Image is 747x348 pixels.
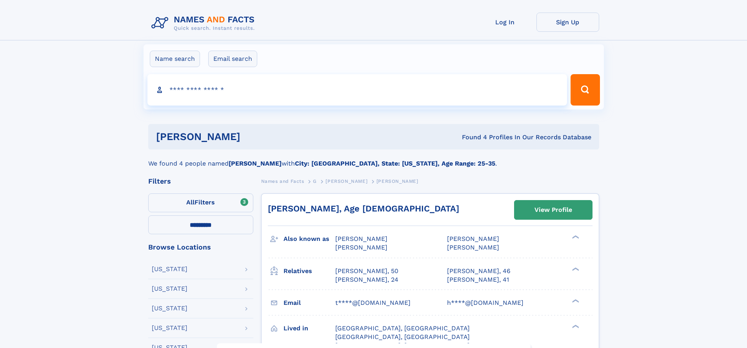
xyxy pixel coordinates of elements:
[447,275,509,284] a: [PERSON_NAME], 41
[148,178,253,185] div: Filters
[474,13,536,32] a: Log In
[284,264,335,278] h3: Relatives
[447,267,511,275] a: [PERSON_NAME], 46
[156,132,351,142] h1: [PERSON_NAME]
[147,74,567,106] input: search input
[313,179,317,184] span: G
[376,179,418,184] span: [PERSON_NAME]
[335,275,398,284] a: [PERSON_NAME], 24
[295,160,495,167] b: City: [GEOGRAPHIC_DATA], State: [US_STATE], Age Range: 25-35
[152,305,187,312] div: [US_STATE]
[268,204,459,213] a: [PERSON_NAME], Age [DEMOGRAPHIC_DATA]
[447,235,499,242] span: [PERSON_NAME]
[261,176,304,186] a: Names and Facts
[335,333,470,341] span: [GEOGRAPHIC_DATA], [GEOGRAPHIC_DATA]
[150,51,200,67] label: Name search
[325,179,367,184] span: [PERSON_NAME]
[152,325,187,331] div: [US_STATE]
[152,266,187,272] div: [US_STATE]
[284,322,335,335] h3: Lived in
[351,133,591,142] div: Found 4 Profiles In Our Records Database
[152,286,187,292] div: [US_STATE]
[148,149,599,168] div: We found 4 people named with .
[284,232,335,246] h3: Also known as
[335,244,387,251] span: [PERSON_NAME]
[186,199,194,206] span: All
[148,193,253,212] label: Filters
[229,160,282,167] b: [PERSON_NAME]
[208,51,257,67] label: Email search
[570,324,580,329] div: ❯
[335,324,470,332] span: [GEOGRAPHIC_DATA], [GEOGRAPHIC_DATA]
[447,244,499,251] span: [PERSON_NAME]
[534,201,572,219] div: View Profile
[570,298,580,303] div: ❯
[325,176,367,186] a: [PERSON_NAME]
[284,296,335,310] h3: Email
[570,235,580,240] div: ❯
[536,13,599,32] a: Sign Up
[571,74,600,106] button: Search Button
[335,235,387,242] span: [PERSON_NAME]
[148,13,261,34] img: Logo Names and Facts
[313,176,317,186] a: G
[148,244,253,251] div: Browse Locations
[514,200,592,219] a: View Profile
[570,266,580,271] div: ❯
[335,267,398,275] a: [PERSON_NAME], 50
